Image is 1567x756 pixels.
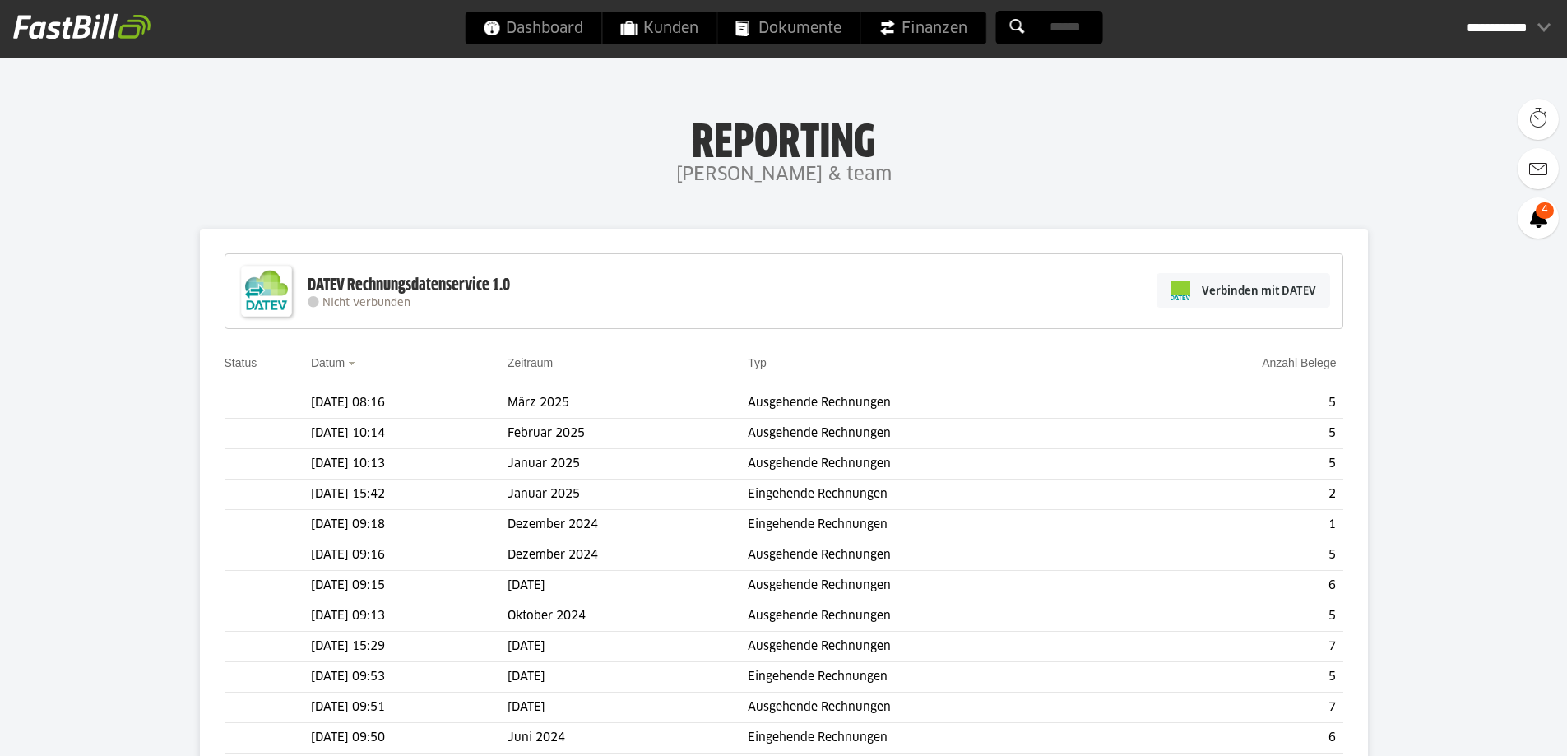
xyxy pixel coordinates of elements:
a: Dokumente [717,12,860,44]
span: Nicht verbunden [322,298,410,308]
td: Februar 2025 [508,419,748,449]
a: Datum [311,356,345,369]
h1: Reporting [165,116,1402,159]
td: [DATE] 15:29 [311,632,508,662]
span: 4 [1536,202,1554,219]
td: 2 [1128,480,1342,510]
span: Finanzen [879,12,967,44]
td: Ausgehende Rechnungen [748,571,1128,601]
td: Oktober 2024 [508,601,748,632]
td: 6 [1128,723,1342,754]
td: [DATE] 08:16 [311,388,508,419]
img: fastbill_logo_white.png [13,13,151,39]
td: [DATE] 09:50 [311,723,508,754]
td: Januar 2025 [508,480,748,510]
td: 5 [1128,388,1342,419]
td: [DATE] [508,632,748,662]
td: Eingehende Rechnungen [748,662,1128,693]
a: Dashboard [465,12,601,44]
td: Ausgehende Rechnungen [748,540,1128,571]
td: 6 [1128,571,1342,601]
td: [DATE] 09:15 [311,571,508,601]
a: Verbinden mit DATEV [1157,273,1330,308]
td: März 2025 [508,388,748,419]
td: Ausgehende Rechnungen [748,601,1128,632]
td: [DATE] 10:13 [311,449,508,480]
span: Kunden [620,12,698,44]
a: Anzahl Belege [1262,356,1336,369]
td: Ausgehende Rechnungen [748,419,1128,449]
td: Ausgehende Rechnungen [748,693,1128,723]
div: DATEV Rechnungsdatenservice 1.0 [308,275,510,296]
td: [DATE] 09:13 [311,601,508,632]
span: Dashboard [483,12,583,44]
img: DATEV-Datenservice Logo [234,258,299,324]
td: Ausgehende Rechnungen [748,449,1128,480]
a: Status [225,356,257,369]
td: [DATE] [508,571,748,601]
td: Januar 2025 [508,449,748,480]
td: [DATE] 15:42 [311,480,508,510]
td: Eingehende Rechnungen [748,723,1128,754]
a: Kunden [602,12,716,44]
span: Dokumente [735,12,841,44]
td: [DATE] [508,693,748,723]
td: [DATE] [508,662,748,693]
td: [DATE] 09:51 [311,693,508,723]
td: [DATE] 09:53 [311,662,508,693]
td: 7 [1128,632,1342,662]
td: 5 [1128,601,1342,632]
iframe: Öffnet ein Widget, in dem Sie weitere Informationen finden [1440,707,1551,748]
td: [DATE] 10:14 [311,419,508,449]
td: [DATE] 09:16 [311,540,508,571]
td: [DATE] 09:18 [311,510,508,540]
td: Ausgehende Rechnungen [748,632,1128,662]
td: Eingehende Rechnungen [748,510,1128,540]
td: 1 [1128,510,1342,540]
td: Juni 2024 [508,723,748,754]
span: Verbinden mit DATEV [1202,282,1316,299]
td: 5 [1128,662,1342,693]
td: Eingehende Rechnungen [748,480,1128,510]
a: 4 [1518,197,1559,239]
a: Zeitraum [508,356,553,369]
td: 5 [1128,449,1342,480]
a: Typ [748,356,767,369]
td: Dezember 2024 [508,510,748,540]
td: 5 [1128,540,1342,571]
td: Dezember 2024 [508,540,748,571]
td: 5 [1128,419,1342,449]
a: Finanzen [860,12,985,44]
td: 7 [1128,693,1342,723]
img: sort_desc.gif [348,362,359,365]
td: Ausgehende Rechnungen [748,388,1128,419]
img: pi-datev-logo-farbig-24.svg [1171,281,1190,300]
